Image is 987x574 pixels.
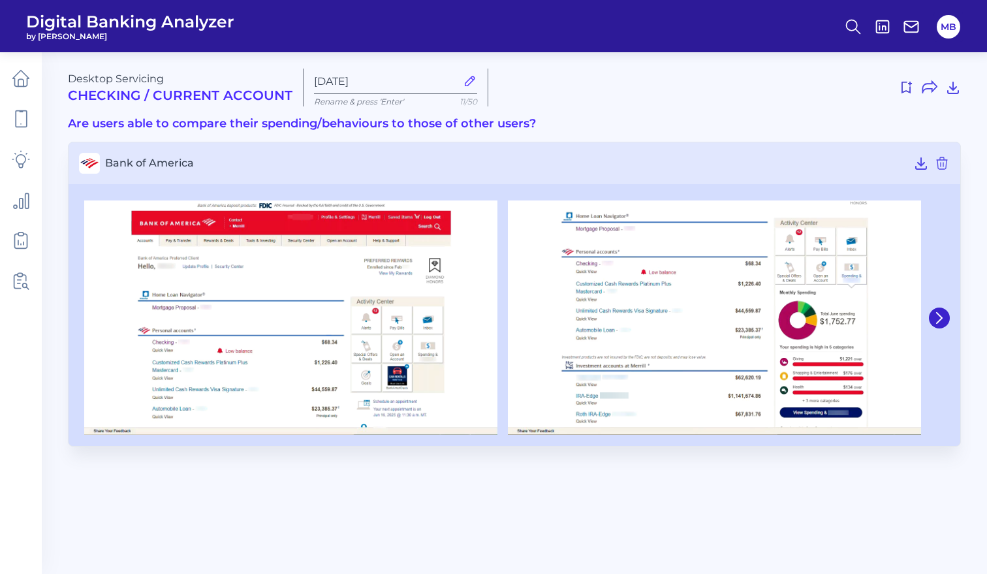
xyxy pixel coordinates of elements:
span: Digital Banking Analyzer [26,12,234,31]
h3: Are users able to compare their spending/behaviours to those of other users? [68,117,961,131]
p: Rename & press 'Enter' [314,97,477,106]
img: Bank of America [508,200,921,436]
button: MB [937,15,960,39]
span: Bank of America [105,157,908,169]
span: 11/50 [460,97,477,106]
div: Desktop Servicing [68,72,292,103]
img: Bank of America [84,200,497,436]
h2: Checking / Current Account [68,88,292,103]
span: by [PERSON_NAME] [26,31,234,41]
